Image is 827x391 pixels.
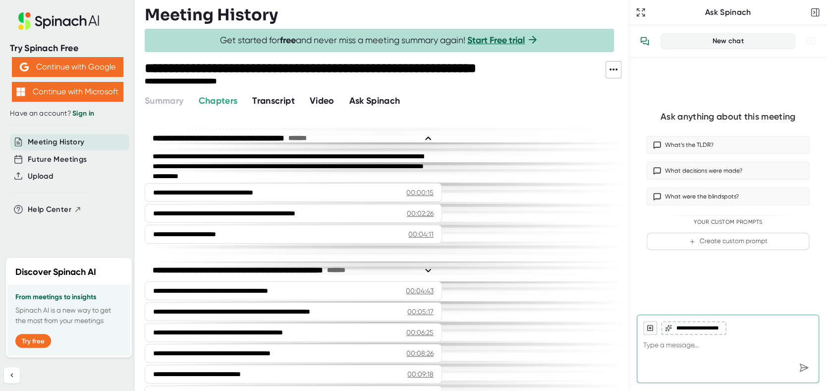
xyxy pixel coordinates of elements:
div: Try Spinach Free [10,43,125,54]
button: Video [310,94,334,108]
div: 00:02:26 [407,208,434,218]
button: Continue with Google [12,57,123,77]
button: View conversation history [635,31,655,51]
div: 00:09:18 [407,369,434,379]
div: 00:08:26 [406,348,434,358]
span: Video [310,95,334,106]
div: 00:06:25 [406,327,434,337]
button: Chapters [198,94,237,108]
button: Try free [15,334,51,348]
button: Help Center [28,204,82,215]
span: Summary [145,95,183,106]
span: Help Center [28,204,71,215]
button: Expand to Ask Spinach page [634,5,648,19]
span: Get started for and never miss a meeting summary again! [220,35,539,46]
div: 00:05:17 [407,307,434,317]
div: New chat [667,37,789,46]
h3: Meeting History [145,5,278,24]
button: Meeting History [28,136,84,148]
button: What were the blindspots? [647,188,809,205]
h3: From meetings to insights [15,293,122,301]
p: Spinach AI is a new way to get the most from your meetings [15,305,122,326]
button: What’s the TLDR? [647,136,809,154]
div: 00:04:43 [406,286,434,296]
button: Continue with Microsoft [12,82,123,102]
button: What decisions were made? [647,162,809,180]
div: Ask Spinach [648,7,808,17]
div: 00:00:15 [406,188,434,197]
a: Sign in [72,109,94,118]
b: free [280,35,296,46]
button: Upload [28,171,53,182]
span: Chapters [198,95,237,106]
span: Transcript [252,95,295,106]
button: Close conversation sidebar [808,5,822,19]
button: Future Meetings [28,154,87,165]
button: Create custom prompt [647,233,809,250]
button: Transcript [252,94,295,108]
div: 00:04:11 [408,229,434,239]
a: Start Free trial [467,35,525,46]
h2: Discover Spinach AI [15,265,96,279]
div: Send message [795,359,813,377]
div: Ask anything about this meeting [661,111,795,123]
button: Ask Spinach [349,94,400,108]
img: Aehbyd4JwY73AAAAAElFTkSuQmCC [20,63,29,71]
div: Have an account? [10,109,125,118]
button: Summary [145,94,183,108]
span: Ask Spinach [349,95,400,106]
button: Collapse sidebar [4,367,20,383]
div: Your Custom Prompts [647,219,809,226]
